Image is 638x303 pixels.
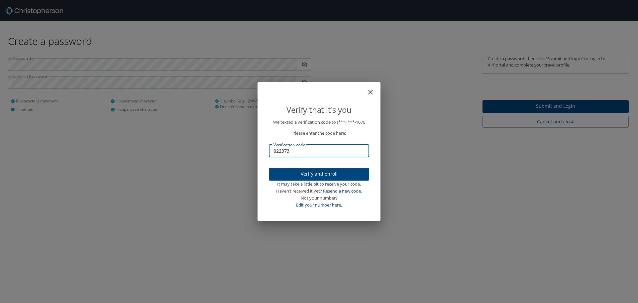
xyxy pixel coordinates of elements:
[269,188,369,195] div: Haven’t received it yet?
[323,188,362,194] a: Resend a new code.
[269,103,369,116] p: Verify that it's you
[370,85,378,93] button: close
[269,195,369,202] div: Not your number?
[296,202,342,208] a: Edit your number here.
[269,168,369,181] button: Verify and enroll
[269,181,369,188] div: It may take a little bit to receive your code.
[269,130,369,137] p: Please enter the code here:
[274,170,364,178] span: Verify and enroll
[269,119,369,126] p: We texted a verification code to (***) ***- 1676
